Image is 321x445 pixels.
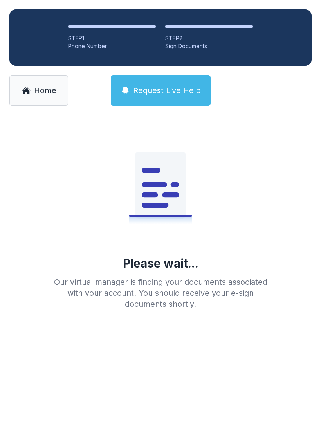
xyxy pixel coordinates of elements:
div: Sign Documents [165,42,253,50]
div: STEP 1 [68,34,156,42]
span: Home [34,85,56,96]
div: Our virtual manager is finding your documents associated with your account. You should receive yo... [48,277,273,309]
div: Please wait... [123,256,198,270]
div: STEP 2 [165,34,253,42]
div: Phone Number [68,42,156,50]
span: Request Live Help [133,85,201,96]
